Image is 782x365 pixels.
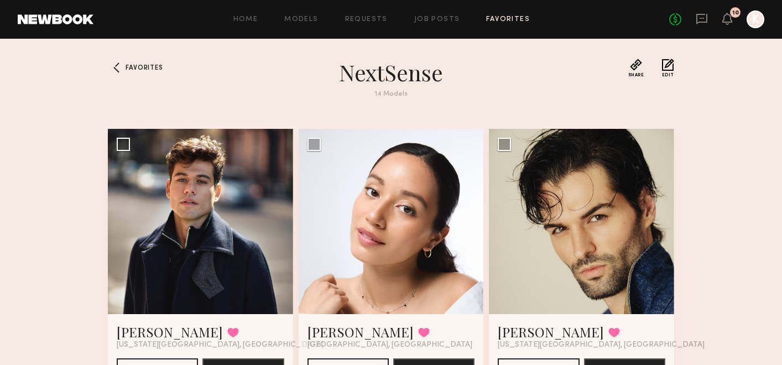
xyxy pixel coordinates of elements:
[117,323,223,341] a: [PERSON_NAME]
[662,59,674,77] button: Edit
[192,91,590,98] div: 14 Models
[345,16,388,23] a: Requests
[747,11,764,28] a: K
[192,59,590,86] h1: NextSense
[662,73,674,77] span: Edit
[628,59,644,77] button: Share
[233,16,258,23] a: Home
[732,10,739,16] div: 10
[628,73,644,77] span: Share
[498,341,705,350] span: [US_STATE][GEOGRAPHIC_DATA], [GEOGRAPHIC_DATA]
[486,16,530,23] a: Favorites
[498,323,604,341] a: [PERSON_NAME]
[117,341,324,350] span: [US_STATE][GEOGRAPHIC_DATA], [GEOGRAPHIC_DATA]
[108,59,126,76] a: Favorites
[307,341,472,350] span: [GEOGRAPHIC_DATA], [GEOGRAPHIC_DATA]
[307,323,414,341] a: [PERSON_NAME]
[414,16,460,23] a: Job Posts
[284,16,318,23] a: Models
[126,65,163,71] span: Favorites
